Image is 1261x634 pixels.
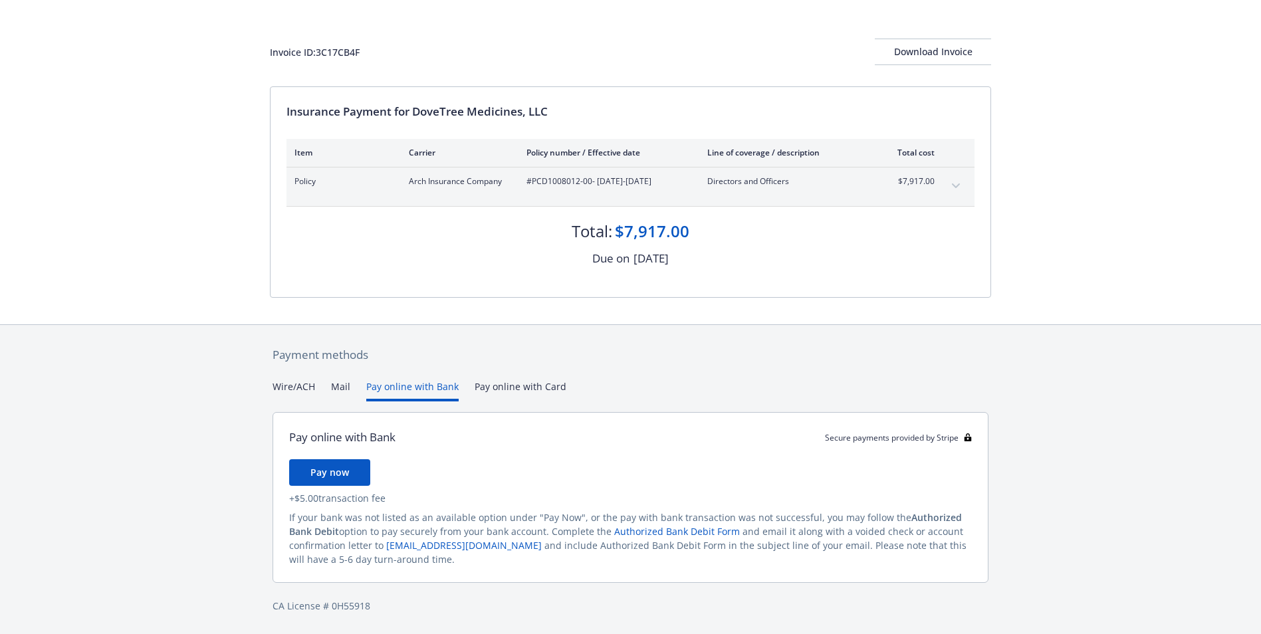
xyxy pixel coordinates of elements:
div: Line of coverage / description [707,147,863,158]
div: PolicyArch Insurance Company#PCD1008012-00- [DATE]-[DATE]Directors and Officers$7,917.00expand co... [287,167,974,206]
div: Invoice ID: 3C17CB4F [270,45,360,59]
button: Mail [331,379,350,401]
span: Arch Insurance Company [409,175,505,187]
button: Pay now [289,459,370,486]
div: If your bank was not listed as an available option under "Pay Now", or the pay with bank transact... [289,510,972,566]
a: Authorized Bank Debit Form [614,525,740,538]
div: Item [294,147,388,158]
button: expand content [945,175,967,197]
div: Download Invoice [875,39,991,64]
div: [DATE] [633,250,669,267]
span: Directors and Officers [707,175,863,187]
span: Pay now [310,466,349,478]
button: Wire/ACH [273,379,315,401]
div: Total cost [885,147,935,158]
div: CA License # 0H55918 [273,599,988,613]
span: #PCD1008012-00 - [DATE]-[DATE] [526,175,686,187]
button: Pay online with Bank [366,379,459,401]
span: $7,917.00 [885,175,935,187]
div: Carrier [409,147,505,158]
div: Secure payments provided by Stripe [825,432,972,443]
div: Pay online with Bank [289,429,396,446]
div: Due on [592,250,630,267]
div: Policy number / Effective date [526,147,686,158]
button: Download Invoice [875,39,991,65]
div: $7,917.00 [615,220,689,243]
span: Policy [294,175,388,187]
div: Insurance Payment for DoveTree Medicines, LLC [287,103,974,120]
a: [EMAIL_ADDRESS][DOMAIN_NAME] [386,539,542,552]
span: Authorized Bank Debit [289,511,962,538]
div: + $5.00 transaction fee [289,491,972,505]
div: Total: [572,220,612,243]
button: Pay online with Card [475,379,566,401]
div: Payment methods [273,346,988,364]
